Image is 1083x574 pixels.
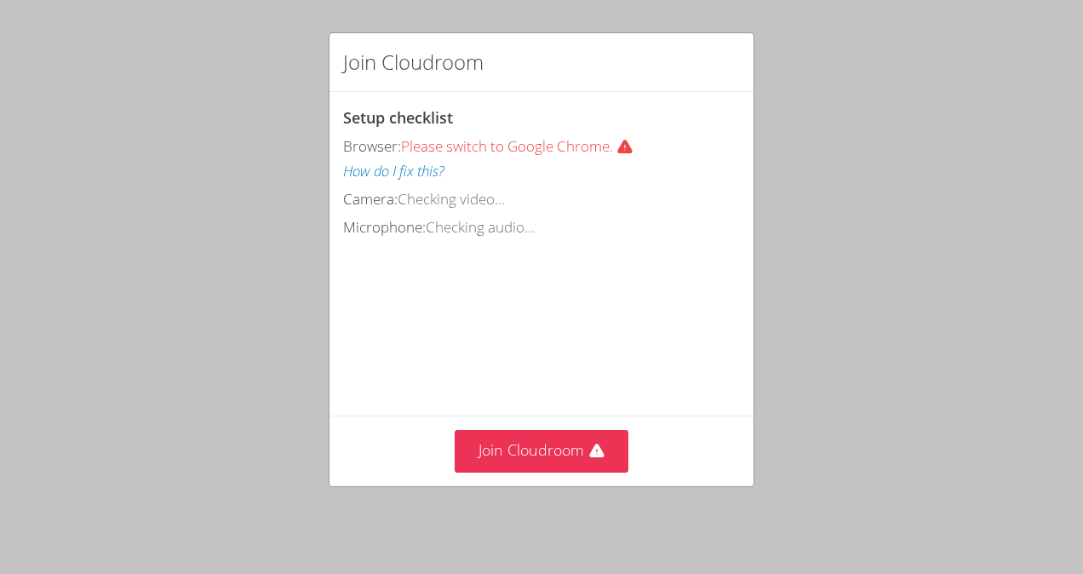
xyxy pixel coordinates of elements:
span: Checking audio... [426,217,535,237]
span: Browser: [343,136,401,156]
span: Setup checklist [343,107,453,128]
span: Checking video... [398,189,505,209]
h2: Join Cloudroom [343,47,484,77]
button: Join Cloudroom [455,430,629,472]
span: Please switch to Google Chrome. [401,136,640,156]
span: Microphone: [343,217,426,237]
span: Camera: [343,189,398,209]
button: How do I fix this? [343,159,444,184]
